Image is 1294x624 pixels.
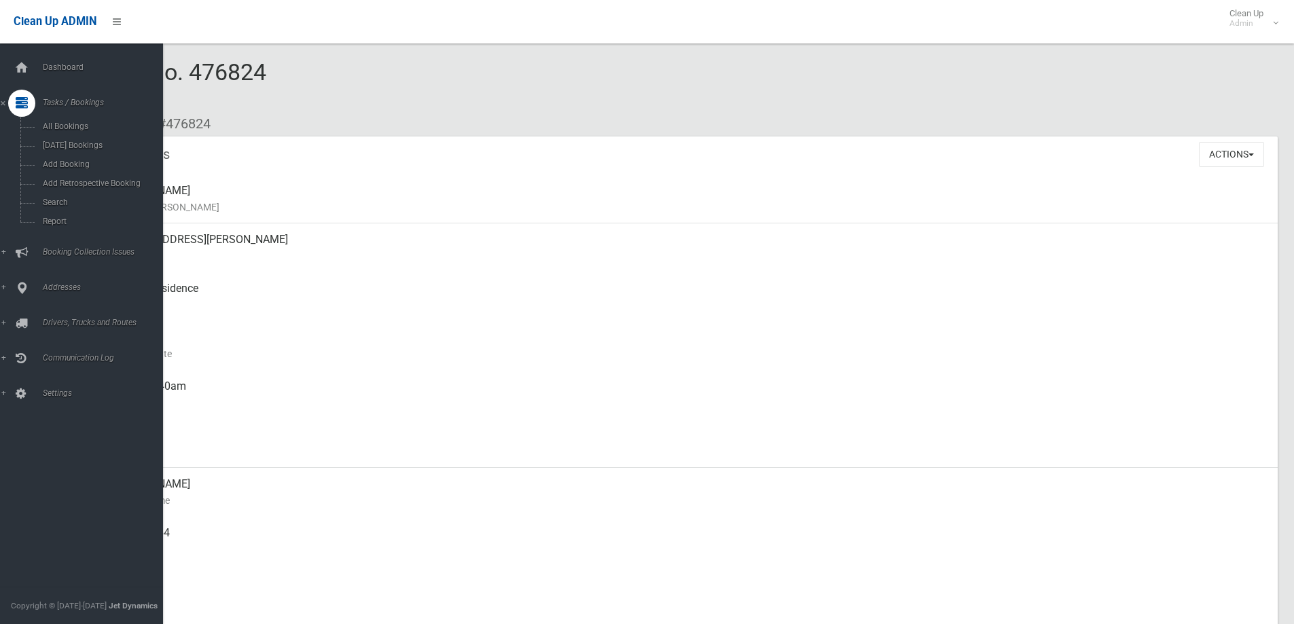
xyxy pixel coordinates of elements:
small: Collection Date [109,346,1267,362]
span: Addresses [39,282,173,292]
span: [DATE] Bookings [39,141,162,150]
small: Collected At [109,394,1267,411]
li: #476824 [148,111,211,136]
small: Admin [1229,18,1263,29]
div: 0468762564 [109,517,1267,566]
small: Mobile [109,541,1267,557]
span: Add Booking [39,160,162,169]
span: Dashboard [39,62,173,72]
span: All Bookings [39,122,162,131]
span: Copyright © [DATE]-[DATE] [11,601,107,610]
span: Drivers, Trucks and Routes [39,318,173,327]
small: Zone [109,443,1267,460]
div: [STREET_ADDRESS][PERSON_NAME] [109,223,1267,272]
div: [DATE] [109,419,1267,468]
span: Report [39,217,162,226]
span: Booking Collection Issues [39,247,173,257]
small: Landline [109,590,1267,606]
span: Add Retrospective Booking [39,179,162,188]
small: Contact Name [109,492,1267,509]
div: [PERSON_NAME] [109,468,1267,517]
small: Address [109,248,1267,264]
strong: Jet Dynamics [109,601,158,610]
div: None given [109,566,1267,614]
span: Communication Log [39,353,173,363]
span: Search [39,198,162,207]
span: Clean Up ADMIN [14,15,96,28]
small: Name of [PERSON_NAME] [109,199,1267,215]
span: Tasks / Bookings [39,98,173,107]
button: Actions [1199,142,1264,167]
div: [DATE] 11:40am [109,370,1267,419]
small: Pickup Point [109,297,1267,313]
span: Booking No. 476824 [60,58,266,111]
span: Settings [39,388,173,398]
div: [DATE] [109,321,1267,370]
div: Front of Residence [109,272,1267,321]
span: Clean Up [1223,8,1277,29]
div: [PERSON_NAME] [109,175,1267,223]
